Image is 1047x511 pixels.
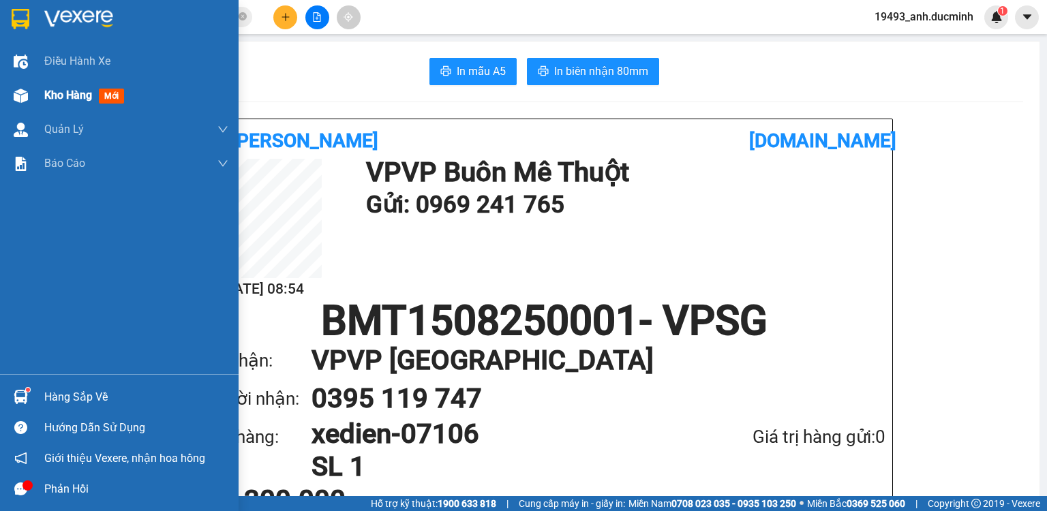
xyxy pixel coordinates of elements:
[202,347,312,375] div: VP nhận:
[847,498,905,509] strong: 0369 525 060
[231,129,378,152] b: [PERSON_NAME]
[202,300,885,341] h1: BMT1508250001 - VPSG
[438,498,496,509] strong: 1900 633 818
[7,58,94,88] li: VP VP Buôn Mê Thuột
[217,124,228,135] span: down
[800,501,804,506] span: ⚪️
[239,12,247,20] span: close-circle
[312,380,858,418] h1: 0395 119 747
[680,423,885,451] div: Giá trị hàng gửi: 0
[44,418,228,438] div: Hướng dẫn sử dụng
[519,496,625,511] span: Cung cấp máy in - giấy in:
[7,91,16,100] span: environment
[14,452,27,465] span: notification
[312,418,680,450] h1: xedien-07106
[344,12,353,22] span: aim
[44,479,228,499] div: Phản hồi
[12,9,29,29] img: logo-vxr
[312,450,680,483] h1: SL 1
[14,55,28,69] img: warehouse-icon
[94,58,181,103] li: VP VP [GEOGRAPHIC_DATA]
[14,482,27,495] span: message
[749,129,896,152] b: [DOMAIN_NAME]
[217,158,228,169] span: down
[14,89,28,103] img: warehouse-icon
[26,388,30,392] sup: 1
[366,159,879,186] h1: VP VP Buôn Mê Thuột
[305,5,329,29] button: file-add
[44,89,92,102] span: Kho hàng
[671,498,796,509] strong: 0708 023 035 - 0935 103 250
[990,11,1003,23] img: icon-new-feature
[864,8,984,25] span: 19493_anh.ducminh
[281,12,290,22] span: plus
[971,499,981,508] span: copyright
[14,390,28,404] img: warehouse-icon
[1000,6,1005,16] span: 1
[554,63,648,80] span: In biên nhận 80mm
[915,496,917,511] span: |
[506,496,509,511] span: |
[239,11,247,24] span: close-circle
[14,421,27,434] span: question-circle
[7,7,198,33] li: [PERSON_NAME]
[44,52,110,69] span: Điều hành xe
[538,65,549,78] span: printer
[99,89,124,104] span: mới
[202,385,312,413] div: Người nhận:
[371,496,496,511] span: Hỗ trợ kỹ thuật:
[628,496,796,511] span: Miền Nam
[429,58,517,85] button: printerIn mẫu A5
[440,65,451,78] span: printer
[202,423,312,451] div: Tên hàng:
[44,450,205,467] span: Giới thiệu Vexere, nhận hoa hồng
[337,5,361,29] button: aim
[998,6,1007,16] sup: 1
[1021,11,1033,23] span: caret-down
[44,121,84,138] span: Quản Lý
[14,157,28,171] img: solution-icon
[807,496,905,511] span: Miền Bắc
[44,155,85,172] span: Báo cáo
[457,63,506,80] span: In mẫu A5
[312,12,322,22] span: file-add
[44,387,228,407] div: Hàng sắp về
[312,341,858,380] h1: VP VP [GEOGRAPHIC_DATA]
[1015,5,1039,29] button: caret-down
[366,186,879,223] h1: Gửi: 0969 241 765
[202,278,322,300] h2: [DATE] 08:54
[14,123,28,137] img: warehouse-icon
[273,5,297,29] button: plus
[527,58,659,85] button: printerIn biên nhận 80mm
